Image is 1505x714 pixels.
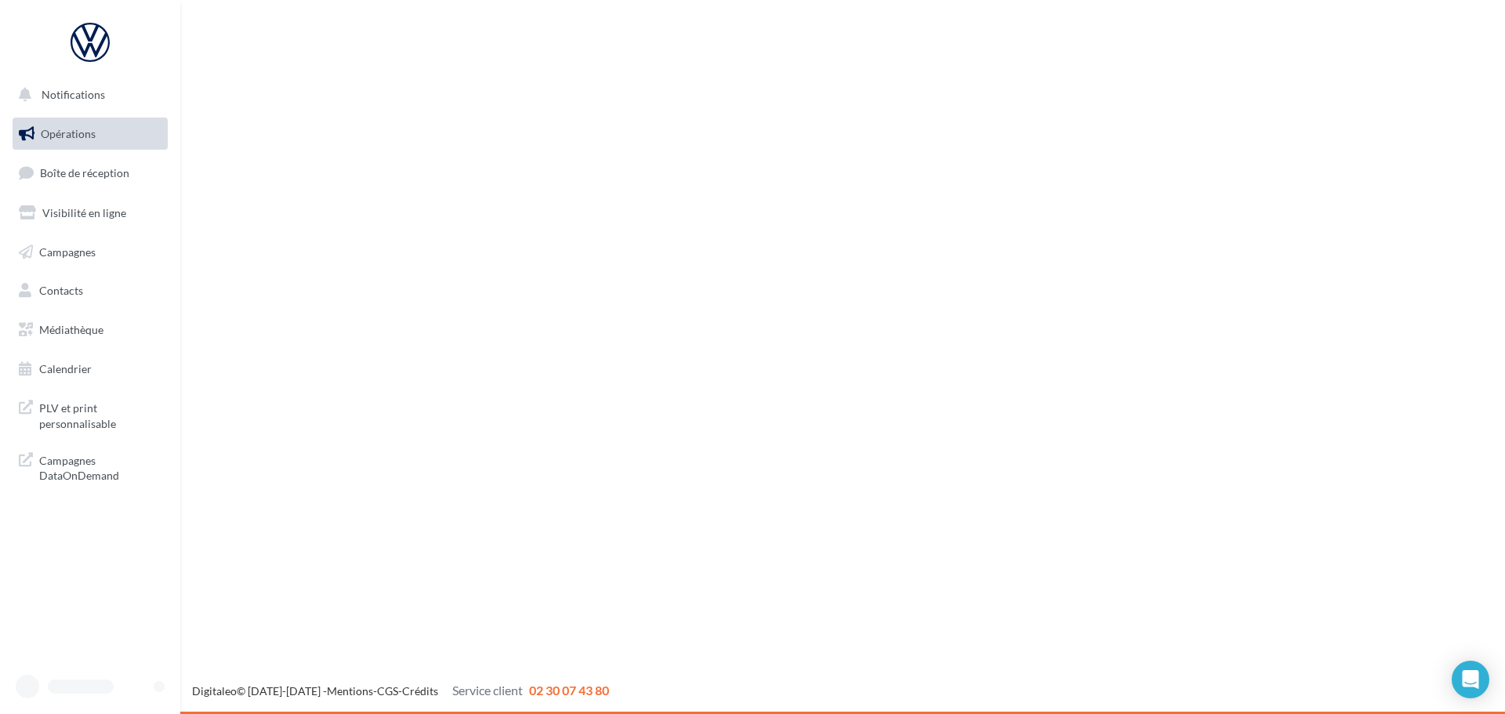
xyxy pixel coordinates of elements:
[41,127,96,140] span: Opérations
[529,683,609,698] span: 02 30 07 43 80
[9,391,171,437] a: PLV et print personnalisable
[39,450,161,484] span: Campagnes DataOnDemand
[42,88,105,101] span: Notifications
[40,166,129,179] span: Boîte de réception
[39,397,161,431] span: PLV et print personnalisable
[9,314,171,346] a: Médiathèque
[39,284,83,297] span: Contacts
[42,206,126,219] span: Visibilité en ligne
[192,684,609,698] span: © [DATE]-[DATE] - - -
[192,684,237,698] a: Digitaleo
[39,323,103,336] span: Médiathèque
[1452,661,1489,698] div: Open Intercom Messenger
[327,684,373,698] a: Mentions
[452,683,523,698] span: Service client
[9,78,165,111] button: Notifications
[9,274,171,307] a: Contacts
[9,156,171,190] a: Boîte de réception
[377,684,398,698] a: CGS
[39,245,96,258] span: Campagnes
[39,362,92,375] span: Calendrier
[9,118,171,150] a: Opérations
[9,444,171,490] a: Campagnes DataOnDemand
[402,684,438,698] a: Crédits
[9,353,171,386] a: Calendrier
[9,197,171,230] a: Visibilité en ligne
[9,236,171,269] a: Campagnes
